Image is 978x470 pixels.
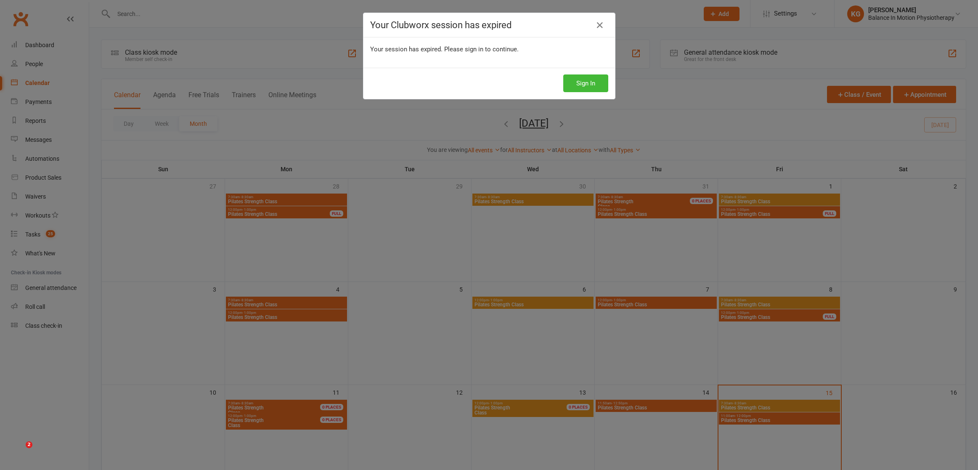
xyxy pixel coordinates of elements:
span: Your session has expired. Please sign in to continue. [370,45,519,53]
button: Sign In [563,74,608,92]
a: Close [593,19,607,32]
span: 2 [26,441,32,448]
h4: Your Clubworx session has expired [370,20,608,30]
iframe: Intercom live chat [8,441,29,462]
